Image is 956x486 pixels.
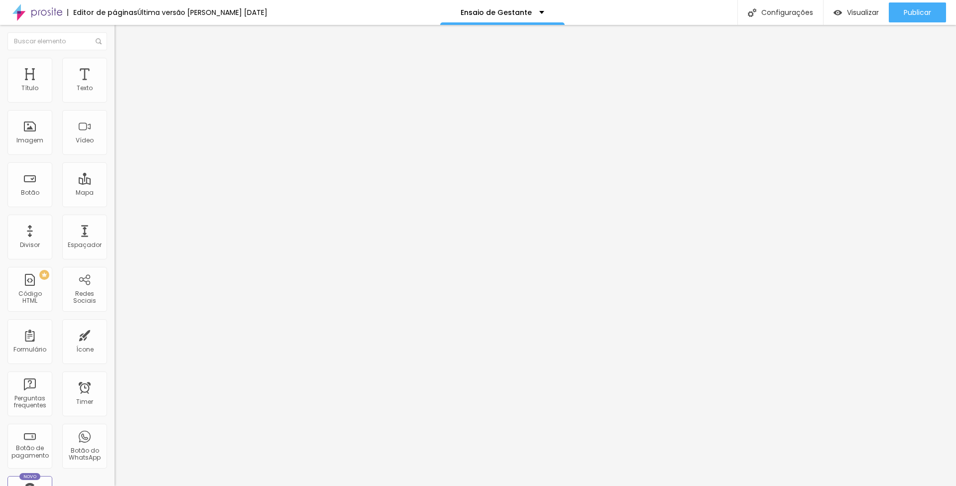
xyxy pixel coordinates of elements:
[904,8,931,16] span: Publicar
[96,38,102,44] img: Icone
[76,137,94,144] div: Vídeo
[76,398,93,405] div: Timer
[67,9,137,16] div: Editor de páginas
[10,395,49,409] div: Perguntas frequentes
[76,189,94,196] div: Mapa
[68,242,102,248] div: Espaçador
[834,8,842,17] img: view-1.svg
[21,189,39,196] div: Botão
[115,25,956,486] iframe: Editor
[461,9,532,16] p: Ensaio de Gestante
[847,8,879,16] span: Visualizar
[65,290,104,305] div: Redes Sociais
[76,346,94,353] div: Ícone
[65,447,104,462] div: Botão do WhatsApp
[748,8,756,17] img: Icone
[889,2,946,22] button: Publicar
[7,32,107,50] input: Buscar elemento
[10,290,49,305] div: Código HTML
[77,85,93,92] div: Texto
[824,2,889,22] button: Visualizar
[137,9,267,16] div: Última versão [PERSON_NAME] [DATE]
[19,473,41,480] div: Novo
[20,242,40,248] div: Divisor
[16,137,43,144] div: Imagem
[10,445,49,459] div: Botão de pagamento
[13,346,46,353] div: Formulário
[21,85,38,92] div: Título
